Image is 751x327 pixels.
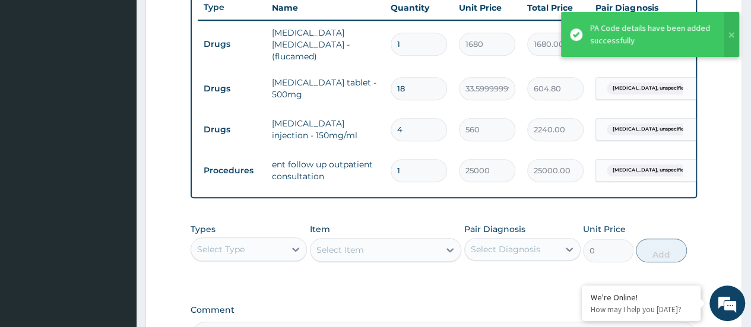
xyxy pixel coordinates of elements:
label: Types [191,224,216,234]
div: We're Online! [591,292,692,303]
div: Chat with us now [62,66,199,82]
div: Select Type [197,243,245,255]
textarea: Type your message and hit 'Enter' [6,208,226,250]
div: PA Code details have been added successfully [590,22,712,47]
span: [MEDICAL_DATA], unspecified [607,164,693,176]
img: d_794563401_company_1708531726252_794563401 [22,59,48,89]
td: Drugs [198,119,266,141]
td: ent follow up outpatient consultation [266,153,385,188]
span: [MEDICAL_DATA], unspecified [607,123,693,135]
td: Drugs [198,33,266,55]
td: [MEDICAL_DATA] [MEDICAL_DATA] - (flucamed) [266,21,385,68]
label: Item [310,223,330,235]
div: Minimize live chat window [195,6,223,34]
span: We're online! [69,91,164,211]
td: Drugs [198,78,266,100]
td: [MEDICAL_DATA] tablet - 500mg [266,71,385,106]
label: Pair Diagnosis [464,223,525,235]
td: Procedures [198,160,266,182]
div: Select Diagnosis [471,243,540,255]
label: Comment [191,305,697,315]
button: Add [636,239,686,262]
span: [MEDICAL_DATA], unspecified [607,82,693,94]
td: [MEDICAL_DATA] injection - 150mg/ml [266,112,385,147]
p: How may I help you today? [591,304,692,315]
label: Unit Price [583,223,626,235]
